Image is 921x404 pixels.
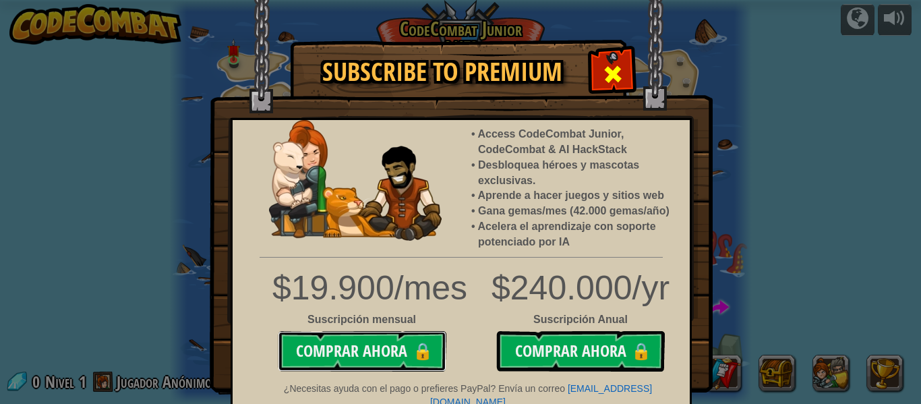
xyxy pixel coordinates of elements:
div: Suscripción mensual [272,312,451,328]
li: Access CodeCombat Junior, CodeCombat & AI HackStack [478,127,676,158]
li: Gana gemas/mes (42.000 gemas/año) [478,204,676,219]
div: Suscripción Anual [222,312,700,328]
span: ¿Necesitas ayuda con el pago o prefieres PayPal? Envía un correo [284,383,565,394]
li: Desbloquea héroes y mascotas exclusivas. [478,158,676,189]
div: $240.000/yr [222,264,700,312]
li: Acelera el aprendizaje con soporte potenciado por IA [478,219,676,250]
img: anya-and-nando-pet.webp [269,120,442,241]
button: Comprar ahora🔒 [278,331,446,372]
button: Comprar ahora🔒 [496,331,665,372]
div: $19.900/mes [272,264,451,312]
h1: Subscribe to Premium [304,58,581,86]
li: Aprende a hacer juegos y sitios web [478,188,676,204]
